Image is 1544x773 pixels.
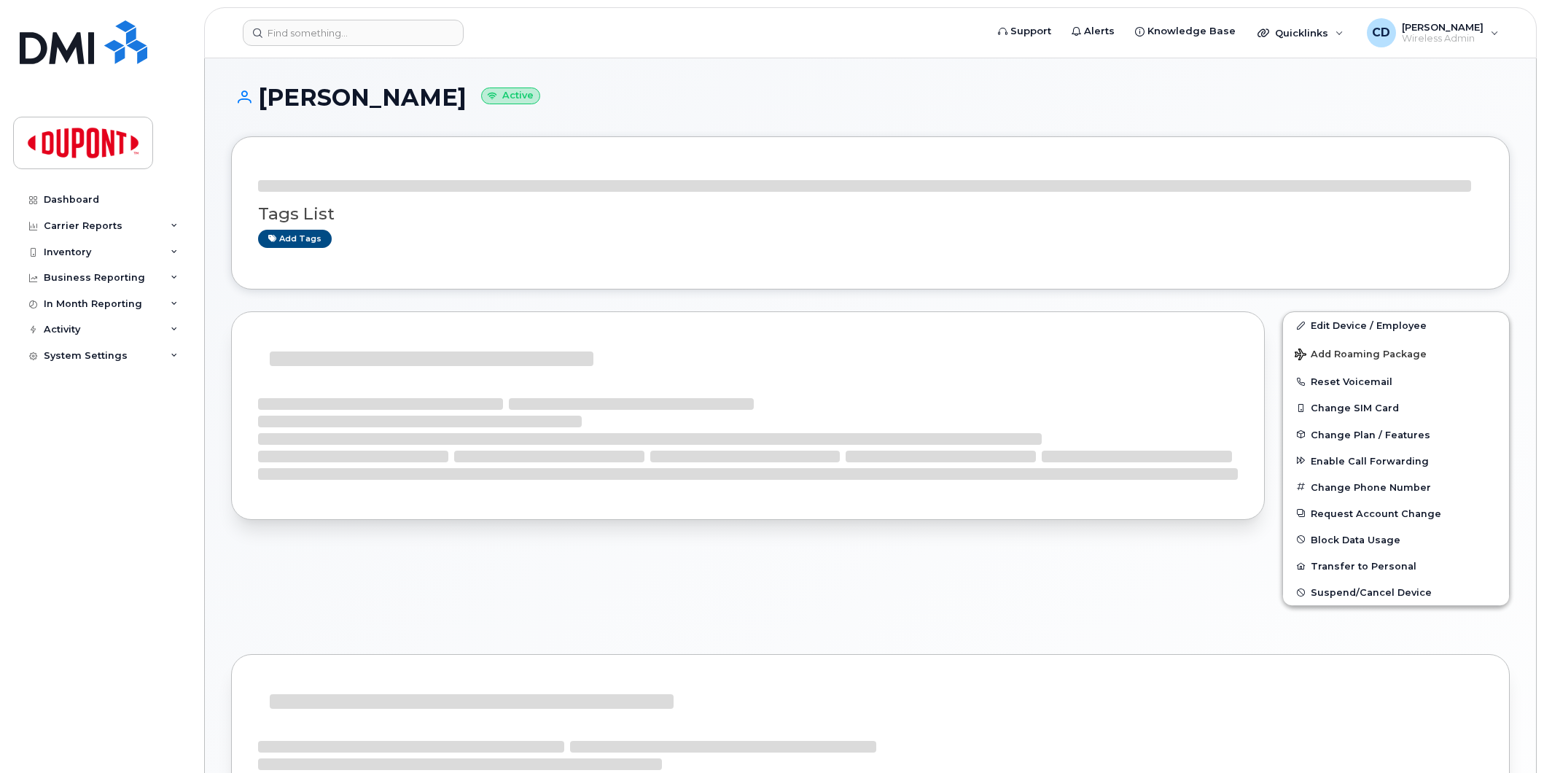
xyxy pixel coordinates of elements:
span: Enable Call Forwarding [1311,455,1429,466]
a: Add tags [258,230,332,248]
button: Transfer to Personal [1283,553,1509,579]
a: Edit Device / Employee [1283,312,1509,338]
span: Suspend/Cancel Device [1311,587,1432,598]
h3: Tags List [258,205,1483,223]
button: Add Roaming Package [1283,338,1509,368]
button: Enable Call Forwarding [1283,448,1509,474]
button: Change SIM Card [1283,395,1509,421]
button: Block Data Usage [1283,527,1509,553]
h1: [PERSON_NAME] [231,85,1510,110]
button: Reset Voicemail [1283,368,1509,395]
button: Change Phone Number [1283,474,1509,500]
button: Request Account Change [1283,500,1509,527]
button: Change Plan / Features [1283,422,1509,448]
button: Suspend/Cancel Device [1283,579,1509,605]
span: Add Roaming Package [1295,349,1427,362]
small: Active [481,88,540,104]
span: Change Plan / Features [1311,429,1430,440]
